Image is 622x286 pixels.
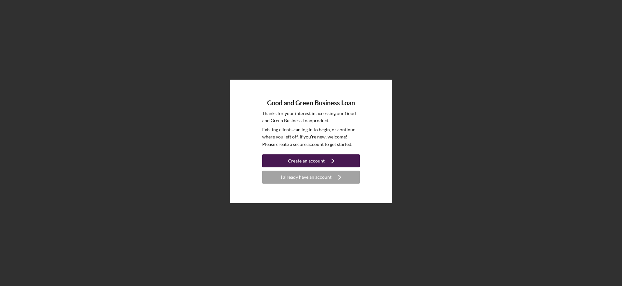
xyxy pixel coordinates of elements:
[288,154,325,167] div: Create an account
[262,154,360,167] button: Create an account
[281,171,331,184] div: I already have an account
[262,171,360,184] button: I already have an account
[262,154,360,169] a: Create an account
[262,126,360,148] p: Existing clients can log in to begin, or continue where you left off. If you're new, welcome! Ple...
[267,99,355,107] h4: Good and Green Business Loan
[262,110,360,124] p: Thanks for your interest in accessing our Good and Green Business Loan product.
